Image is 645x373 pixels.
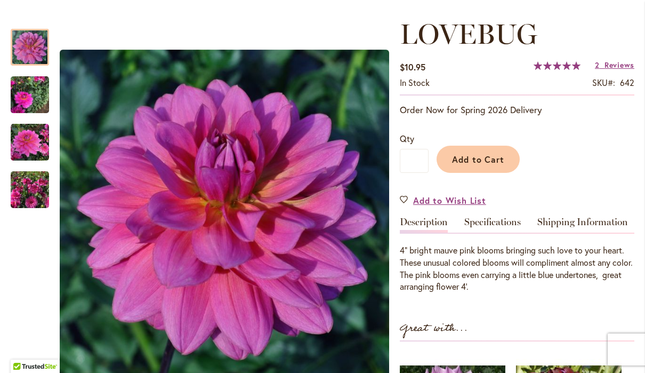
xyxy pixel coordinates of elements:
div: 100% [534,61,580,70]
span: 2 [595,60,600,70]
a: Description [400,217,448,233]
span: In stock [400,77,430,88]
img: LOVEBUG [11,123,49,162]
span: $10.95 [400,61,425,73]
div: 4” bright mauve pink blooms bringing such love to your heart. These unusual colored blooms will c... [400,244,634,293]
strong: SKU [592,77,615,88]
img: LOVEBUG [11,69,49,121]
button: Add to Cart [437,146,520,173]
div: 642 [620,77,634,89]
span: Add to Cart [452,154,505,165]
span: Qty [400,133,414,144]
strong: Great with... [400,320,468,337]
div: Detailed Product Info [400,217,634,293]
div: LOVEBUG [11,66,60,113]
a: Shipping Information [537,217,628,233]
a: 2 Reviews [595,60,634,70]
span: Add to Wish List [413,194,486,207]
a: Specifications [464,217,521,233]
div: Availability [400,77,430,89]
span: Reviews [604,60,634,70]
img: LOVEBUG [11,164,49,216]
a: Add to Wish List [400,194,486,207]
p: Order Now for Spring 2026 Delivery [400,104,634,116]
div: LOVEBUG [11,161,49,208]
iframe: Launch Accessibility Center [8,335,38,365]
span: LOVEBUG [400,17,537,51]
div: LOVEBUG [11,18,60,66]
div: LOVEBUG [11,113,60,161]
